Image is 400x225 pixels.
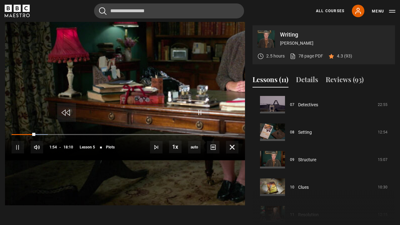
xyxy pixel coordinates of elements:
[49,142,57,153] span: 1:54
[169,141,182,153] button: Playback Rate
[12,141,24,153] button: Pause
[372,8,395,14] button: Toggle navigation
[298,102,318,108] a: Detectives
[298,157,316,163] a: Structure
[106,145,115,149] span: Plots
[188,141,201,153] span: auto
[252,74,288,87] button: Lessons (11)
[188,141,201,153] div: Current quality: 720p
[63,142,73,153] span: 18:10
[298,184,309,191] a: Clues
[280,40,390,47] p: [PERSON_NAME]
[266,53,285,59] p: 2.5 hours
[99,7,107,15] button: Submit the search query
[5,25,245,160] video-js: Video Player
[207,141,219,153] button: Captions
[59,145,61,149] span: -
[290,53,323,59] a: 78 page PDF
[150,141,162,153] button: Next Lesson
[280,32,390,37] p: Writing
[94,3,244,18] input: Search
[31,141,43,153] button: Mute
[296,74,318,87] button: Details
[337,53,352,59] p: 4.3 (93)
[12,134,238,135] div: Progress Bar
[316,8,344,14] a: All Courses
[298,129,312,136] a: Setting
[80,145,95,149] span: Lesson 5
[326,74,364,87] button: Reviews (93)
[226,141,238,153] button: Fullscreen
[5,5,30,17] svg: BBC Maestro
